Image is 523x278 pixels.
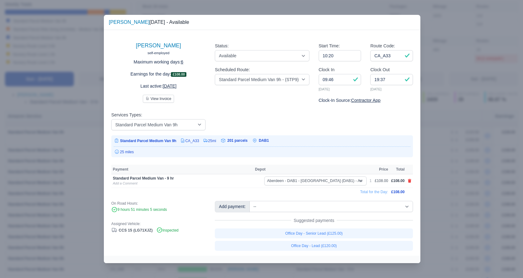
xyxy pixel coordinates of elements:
[111,71,206,78] p: Earnings for the day:
[136,42,181,49] a: [PERSON_NAME]
[391,190,405,194] span: £108.00
[111,207,206,213] div: 9 hours 51 minutes 5 seconds
[492,248,523,278] iframe: Chat Widget
[181,59,183,64] u: 6
[111,165,253,174] th: Payment
[370,42,395,50] label: Route Code:
[111,83,206,90] p: Last active:
[111,59,206,66] p: Maximum working days:
[215,42,228,50] label: Status:
[114,149,410,155] div: 25 miles
[120,139,176,143] span: Standard Parcel Medium Van 9h
[147,51,169,55] small: self-employed
[319,97,413,104] div: Clock-In Source:
[319,42,340,50] label: Start Time:
[291,217,337,224] span: Suggested payments
[176,138,199,144] td: CA_A33
[109,19,189,26] div: [DATE] - Available
[227,138,247,143] span: 201 parcels
[370,66,390,73] label: Clock Out
[111,201,206,206] div: On Road Hours:
[111,221,206,226] div: Assigned Vehicle:
[373,165,389,174] th: Price
[373,174,389,188] td: £108.00
[215,66,250,73] label: Scheduled Route:
[215,228,413,238] a: Office Day - Senior Lead (£125.00)
[111,111,142,119] label: Services Types:
[143,95,174,103] button: View Invoice
[111,228,153,232] a: CCS 15 (LG71XJZ)
[113,181,137,185] a: Add a Comment
[215,241,413,251] a: Office Day - Lead (£120.00)
[215,201,249,212] div: Add payment:
[253,165,368,174] th: Depot
[360,190,388,194] span: Total for the Day:
[351,98,381,103] u: Contractor App
[370,86,413,92] small: [DATE]
[156,228,179,232] span: Inspected
[171,72,186,77] span: £108.00
[370,178,372,183] div: 1
[390,165,406,174] th: Total
[391,179,405,183] span: £108.00
[163,84,176,89] u: [DATE]
[113,176,252,181] div: Standard Parcel Medium Van - 9 hr
[259,138,269,143] span: DAB1
[319,86,361,92] small: [DATE]
[199,138,216,144] td: 25mi
[109,20,150,25] a: [PERSON_NAME]
[319,66,334,73] label: Clock In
